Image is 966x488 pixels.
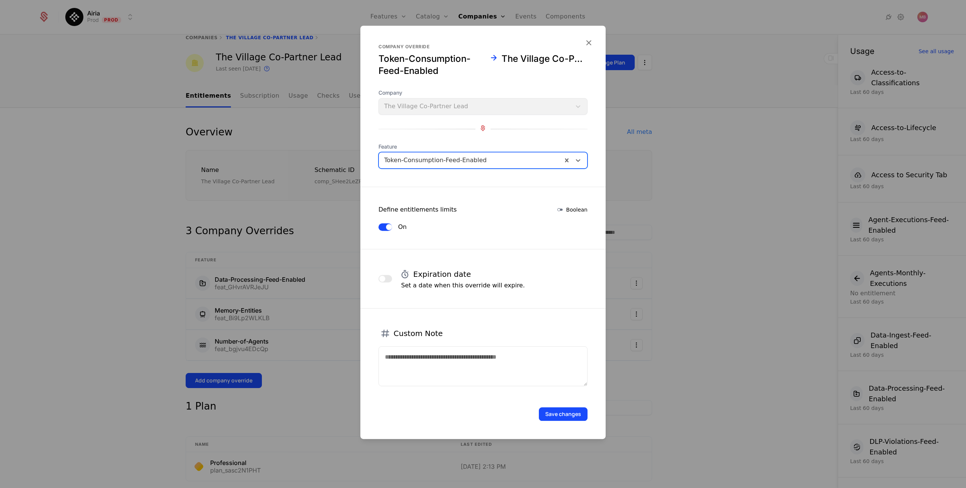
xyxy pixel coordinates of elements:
[413,269,471,279] h4: Expiration date
[378,89,588,97] span: Company
[378,44,588,50] div: Company override
[501,53,588,77] div: The Village Co-Partner Lead
[394,328,443,339] h4: Custom Note
[378,53,486,77] div: Token-Consumption-Feed-Enabled
[566,206,588,213] span: Boolean
[401,281,525,290] p: Set a date when this override will expire.
[378,205,457,214] div: Define entitlements limits
[539,407,588,421] button: Save changes
[378,143,588,150] span: Feature
[398,223,407,231] label: On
